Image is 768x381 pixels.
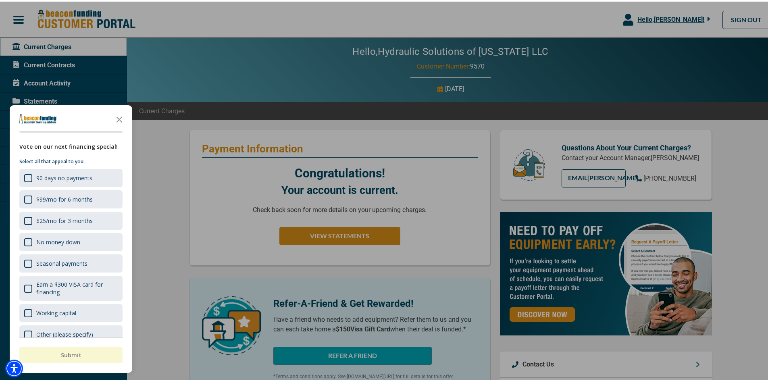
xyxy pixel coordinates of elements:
[19,112,57,122] img: Company logo
[36,258,87,266] div: Seasonal payments
[19,324,123,342] div: Other (please specify)
[36,279,118,294] div: Earn a $300 VISA card for financing
[19,167,123,185] div: 90 days no payments
[111,109,127,125] button: Close the survey
[36,308,76,315] div: Working capital
[19,189,123,207] div: $99/mo for 6 months
[36,215,93,223] div: $25/mo for 3 months
[5,358,23,376] div: Accessibility Menu
[10,104,132,371] div: Survey
[36,173,92,180] div: 90 days no payments
[19,302,123,321] div: Working capital
[19,210,123,228] div: $25/mo for 3 months
[36,237,80,244] div: No money down
[19,253,123,271] div: Seasonal payments
[19,346,123,362] button: Submit
[19,274,123,299] div: Earn a $300 VISA card for financing
[19,231,123,250] div: No money down
[19,141,123,150] div: Vote on our next financing special!
[36,329,93,337] div: Other (please specify)
[19,156,123,164] p: Select all that appeal to you:
[36,194,93,202] div: $99/mo for 6 months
